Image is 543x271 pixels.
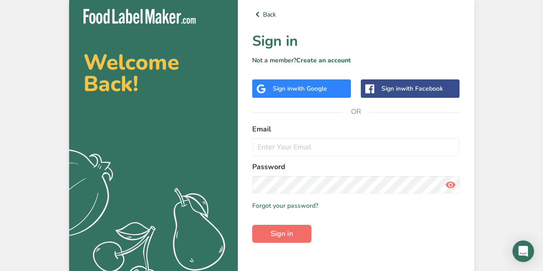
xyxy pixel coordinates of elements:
[252,201,318,210] a: Forgot your password?
[83,9,196,24] img: Food Label Maker
[381,84,443,93] div: Sign in
[252,31,460,52] h1: Sign in
[401,84,443,93] span: with Facebook
[296,56,351,65] a: Create an account
[252,225,311,243] button: Sign in
[252,124,460,135] label: Email
[273,84,327,93] div: Sign in
[252,138,460,156] input: Enter Your Email
[83,52,223,95] h2: Welcome Back!
[512,240,534,262] div: Open Intercom Messenger
[252,162,460,172] label: Password
[252,56,460,65] p: Not a member?
[292,84,327,93] span: with Google
[252,9,460,20] a: Back
[342,98,369,125] span: OR
[271,228,293,239] span: Sign in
